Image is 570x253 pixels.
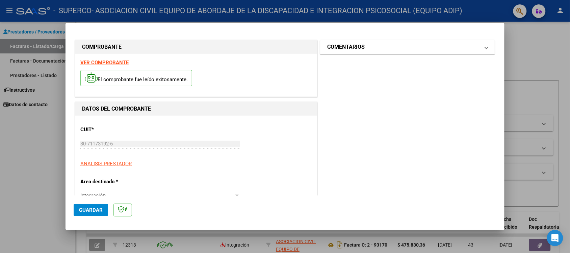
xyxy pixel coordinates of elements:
span: Guardar [79,207,103,213]
button: Guardar [74,204,108,216]
span: Integración [80,192,106,199]
p: Area destinado * [80,178,150,186]
span: ANALISIS PRESTADOR [80,161,132,167]
strong: DATOS DEL COMPROBANTE [82,106,151,112]
h1: COMENTARIOS [327,43,365,51]
strong: COMPROBANTE [82,44,122,50]
p: El comprobante fue leído exitosamente. [80,70,192,87]
a: VER COMPROBANTE [80,60,129,66]
mat-expansion-panel-header: COMENTARIOS [320,40,495,54]
div: Open Intercom Messenger [547,230,563,246]
p: CUIT [80,126,150,134]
